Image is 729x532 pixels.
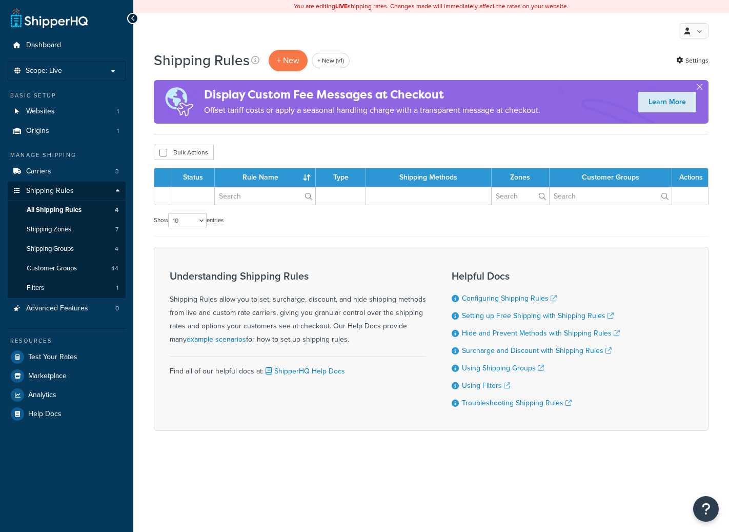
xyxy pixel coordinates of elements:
select: Showentries [168,213,207,228]
p: + New [269,50,308,71]
a: All Shipping Rules 4 [8,201,126,220]
div: Resources [8,337,126,345]
li: Advanced Features [8,299,126,318]
p: Offset tariff costs or apply a seasonal handling charge with a transparent message at checkout. [204,103,540,117]
a: Shipping Groups 4 [8,240,126,259]
input: Search [550,187,672,205]
span: Websites [26,107,55,116]
a: Carriers 3 [8,162,126,181]
a: Shipping Rules [8,182,126,201]
a: Analytics [8,386,126,404]
span: Dashboard [26,41,61,50]
a: Using Shipping Groups [462,363,544,373]
span: Filters [27,284,44,292]
th: Type [316,168,366,187]
li: Carriers [8,162,126,181]
a: Shipping Zones 7 [8,220,126,239]
th: Actions [672,168,708,187]
button: Bulk Actions [154,145,214,160]
a: Origins 1 [8,122,126,141]
a: Test Your Rates [8,348,126,366]
th: Status [171,168,215,187]
a: example scenarios [187,334,246,345]
a: Help Docs [8,405,126,423]
li: Shipping Rules [8,182,126,299]
th: Zones [492,168,550,187]
div: Shipping Rules allow you to set, surcharge, discount, and hide shipping methods from live and cus... [170,270,426,346]
a: Settings [676,53,708,68]
span: All Shipping Rules [27,206,82,214]
a: Setting up Free Shipping with Shipping Rules [462,310,614,321]
a: ShipperHQ Help Docs [264,366,345,377]
span: 0 [115,304,119,313]
span: Shipping Groups [27,245,74,253]
input: Search [492,187,549,205]
li: Origins [8,122,126,141]
div: Basic Setup [8,91,126,100]
div: Find all of our helpful docs at: [170,357,426,378]
img: duties-banner-06bc72dcb5fe05cb3f9472aba00be2ae8eb53ab6f0d8bb03d382ba314ac3c341.png [154,80,204,124]
a: Troubleshooting Shipping Rules [462,398,572,408]
span: 1 [116,284,118,292]
a: Websites 1 [8,102,126,121]
li: Customer Groups [8,259,126,278]
th: Shipping Methods [366,168,492,187]
a: Learn More [638,92,696,112]
a: Customer Groups 44 [8,259,126,278]
span: Carriers [26,167,51,176]
span: Customer Groups [27,264,77,273]
li: All Shipping Rules [8,201,126,220]
a: Dashboard [8,36,126,55]
li: Filters [8,279,126,298]
span: Advanced Features [26,304,88,313]
a: Filters 1 [8,279,126,298]
span: 7 [115,225,118,234]
span: 1 [117,127,119,135]
span: Origins [26,127,49,135]
a: Configuring Shipping Rules [462,293,557,304]
span: 4 [115,206,118,214]
span: Test Your Rates [28,353,77,362]
span: 44 [111,264,118,273]
a: Hide and Prevent Methods with Shipping Rules [462,328,620,339]
span: Analytics [28,391,56,400]
a: ShipperHQ Home [11,8,88,28]
a: Advanced Features 0 [8,299,126,318]
li: Websites [8,102,126,121]
h3: Helpful Docs [452,270,620,282]
a: Using Filters [462,380,510,391]
li: Shipping Groups [8,240,126,259]
h1: Shipping Rules [154,50,250,70]
span: Help Docs [28,410,62,419]
label: Show entries [154,213,224,228]
a: + New (v1) [312,53,350,68]
input: Search [215,187,315,205]
a: Marketplace [8,367,126,385]
span: 3 [115,167,119,176]
h4: Display Custom Fee Messages at Checkout [204,86,540,103]
div: Manage Shipping [8,151,126,160]
li: Shipping Zones [8,220,126,239]
th: Customer Groups [550,168,672,187]
button: Open Resource Center [693,496,719,522]
span: Scope: Live [26,67,62,75]
span: Shipping Rules [26,187,74,195]
span: 1 [117,107,119,116]
b: LIVE [335,2,348,11]
h3: Understanding Shipping Rules [170,270,426,282]
span: Marketplace [28,372,67,381]
span: Shipping Zones [27,225,71,234]
span: 4 [115,245,118,253]
a: Surcharge and Discount with Shipping Rules [462,345,612,356]
th: Rule Name [215,168,316,187]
